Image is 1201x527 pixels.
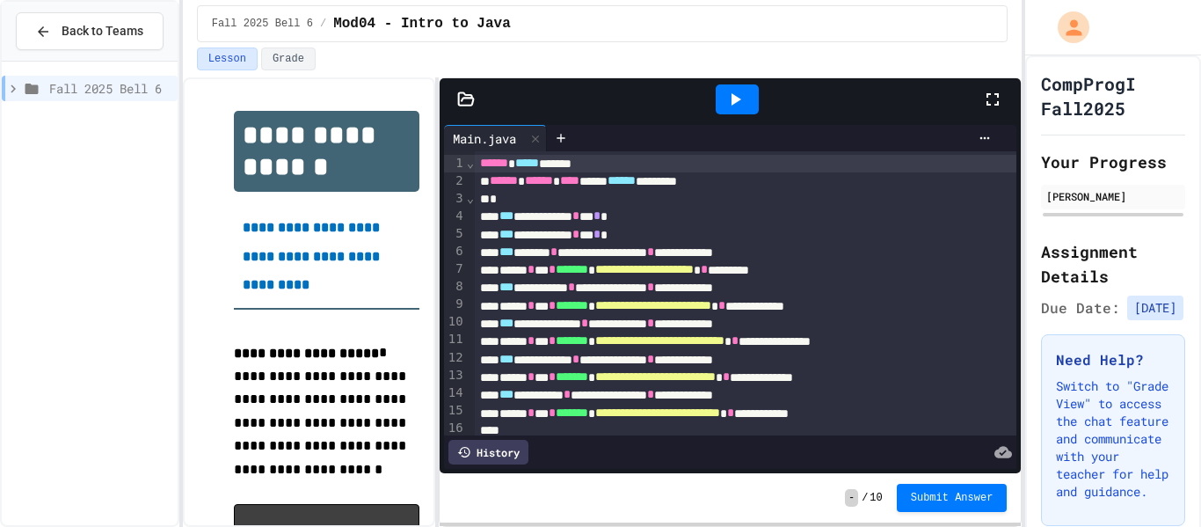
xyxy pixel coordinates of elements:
[1039,7,1094,48] div: My Account
[212,17,313,31] span: Fall 2025 Bell 6
[1056,349,1170,370] h3: Need Help?
[911,491,994,505] span: Submit Answer
[444,402,466,420] div: 15
[444,349,466,367] div: 12
[1055,380,1183,455] iframe: chat widget
[1056,377,1170,501] p: Switch to "Grade View" to access the chat feature and communicate with your teacher for help and ...
[444,384,466,402] div: 14
[1041,239,1185,289] h2: Assignment Details
[444,260,466,278] div: 7
[1046,188,1180,204] div: [PERSON_NAME]
[320,17,326,31] span: /
[444,225,466,243] div: 5
[444,313,466,331] div: 10
[870,491,882,505] span: 10
[16,12,164,50] button: Back to Teams
[62,22,143,40] span: Back to Teams
[444,243,466,260] div: 6
[862,491,868,505] span: /
[448,440,528,465] div: History
[444,129,525,148] div: Main.java
[1127,296,1183,320] span: [DATE]
[444,172,466,190] div: 2
[1127,457,1183,509] iframe: chat widget
[444,125,547,151] div: Main.java
[466,156,475,170] span: Fold line
[444,420,466,437] div: 16
[444,190,466,208] div: 3
[444,331,466,348] div: 11
[444,208,466,225] div: 4
[1041,150,1185,174] h2: Your Progress
[845,489,858,507] span: -
[49,79,171,98] span: Fall 2025 Bell 6
[466,191,475,205] span: Fold line
[1041,71,1185,121] h1: CompProgI Fall2025
[444,367,466,384] div: 13
[444,278,466,296] div: 8
[333,13,511,34] span: Mod04 - Intro to Java
[444,296,466,313] div: 9
[1041,297,1120,318] span: Due Date:
[444,155,466,172] div: 1
[261,48,316,70] button: Grade
[897,484,1008,512] button: Submit Answer
[197,48,258,70] button: Lesson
